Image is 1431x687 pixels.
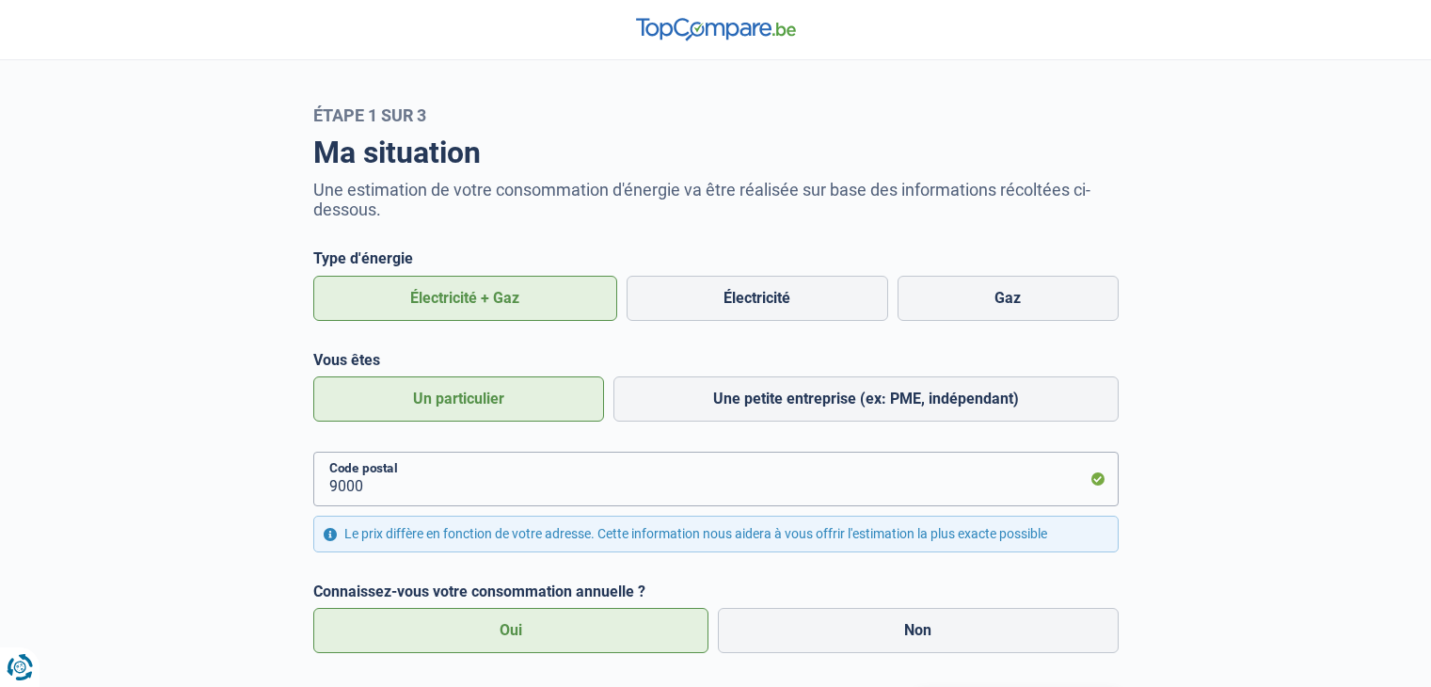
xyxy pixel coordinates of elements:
div: Le prix diffère en fonction de votre adresse. Cette information nous aidera à vous offrir l'estim... [313,516,1119,552]
img: TopCompare.be [636,18,796,40]
p: Une estimation de votre consommation d'énergie va être réalisée sur base des informations récolté... [313,180,1119,219]
label: Électricité + Gaz [313,276,617,321]
legend: Type d'énergie [313,249,1119,267]
div: Étape 1 sur 3 [313,105,1119,125]
legend: Vous êtes [313,351,1119,369]
label: Oui [313,608,709,653]
input: 1000 [313,452,1119,506]
h1: Ma situation [313,135,1119,170]
label: Électricité [627,276,888,321]
label: Un particulier [313,376,604,422]
label: Gaz [898,276,1119,321]
label: Non [718,608,1119,653]
legend: Connaissez-vous votre consommation annuelle ? [313,583,1119,600]
label: Une petite entreprise (ex: PME, indépendant) [613,376,1119,422]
